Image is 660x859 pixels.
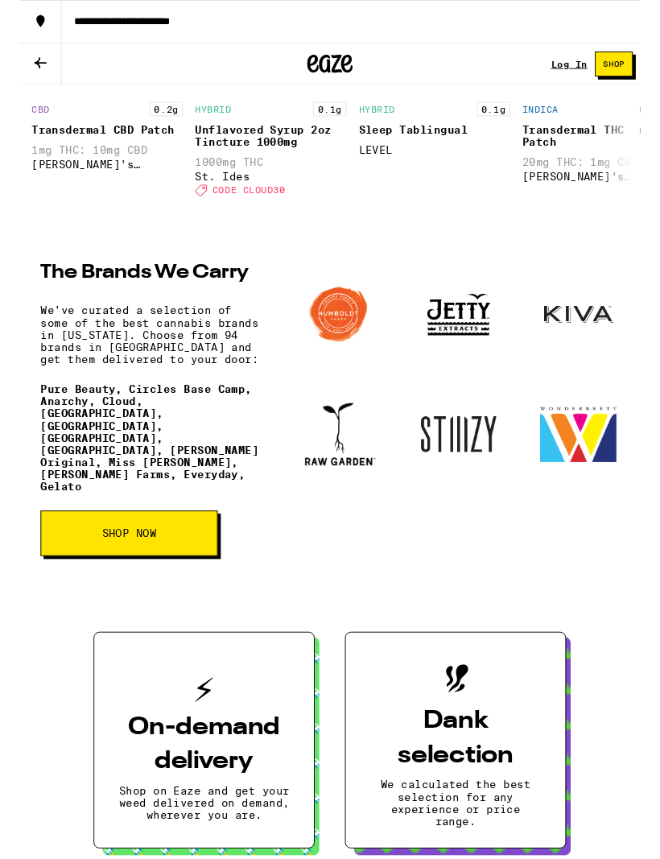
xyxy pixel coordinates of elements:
button: SHOP NOW [23,543,211,591]
p: 0.2g [138,108,174,123]
img: Stiiizy [423,418,510,505]
span: Hi. Need any help? [10,11,116,24]
h3: On-demand delivery [105,755,287,828]
a: Log In [565,63,604,73]
img: Kiva [551,291,637,378]
div: Transdermal CBD Patch [13,131,174,144]
p: 0.1g [486,108,522,123]
p: 1mg THC: 10mg CBD [13,152,174,165]
div: We’ve curated a selection of some of the best cannabis brands in [US_STATE]. Choose from 94 brand... [23,324,256,388]
p: HYBRID [187,110,225,121]
div: Unflavored Syrup 2oz Tincture 1000mg [187,131,348,157]
img: Jetty [423,291,510,378]
a: Shop [604,55,660,81]
p: CBD [13,110,32,121]
p: Pure Beauty, Circles Base Camp, Anarchy, Cloud, [GEOGRAPHIC_DATA], [GEOGRAPHIC_DATA], [GEOGRAPHIC... [23,407,256,523]
img: raw_garden [296,418,383,505]
p: HYBRID [361,110,399,121]
img: Wonderbrett [551,418,637,505]
span: SHOP NOW [88,561,146,572]
h3: Dank selection [373,749,555,821]
span: CODE CLOUD30 [205,196,283,207]
button: Shop [612,55,652,81]
div: Sleep Tablingual [361,131,522,144]
div: LEVEL [361,152,522,165]
p: 1000mg THC [187,165,348,178]
p: INDICA [534,110,573,121]
span: Shop [621,64,643,72]
div: St. Ides [187,181,348,194]
p: 0.1g [312,108,348,123]
img: Humboldt [296,291,383,378]
div: [PERSON_NAME]'s Medicinals [13,168,174,181]
h2: The Brands We Carry [23,274,256,306]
